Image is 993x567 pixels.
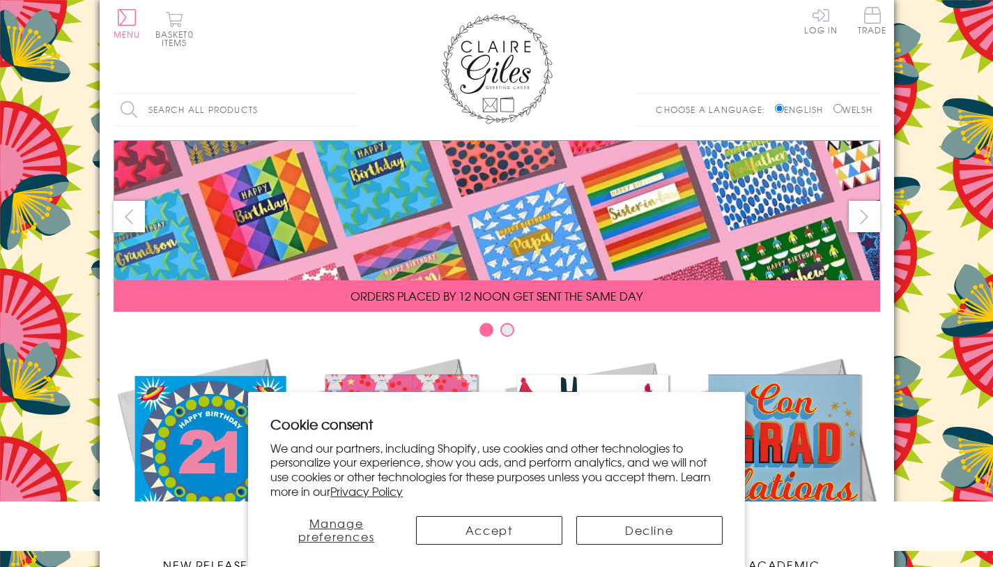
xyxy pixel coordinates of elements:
[656,103,772,116] p: Choose a language:
[441,14,553,124] img: Claire Giles Greetings Cards
[114,9,141,38] button: Menu
[775,104,784,113] input: English
[804,7,838,34] a: Log In
[114,322,880,344] div: Carousel Pagination
[270,414,723,434] h2: Cookie consent
[162,28,194,49] span: 0 items
[858,7,887,34] span: Trade
[576,516,723,545] button: Decline
[270,516,401,545] button: Manage preferences
[833,104,842,113] input: Welsh
[479,323,493,337] button: Carousel Page 1 (Current Slide)
[114,28,141,40] span: Menu
[270,441,723,499] p: We and our partners, including Shopify, use cookies and other technologies to personalize your ex...
[155,11,194,47] button: Basket0 items
[833,103,873,116] label: Welsh
[114,201,145,232] button: prev
[849,201,880,232] button: next
[351,287,642,304] span: ORDERS PLACED BY 12 NOON GET SENT THE SAME DAY
[858,7,887,37] a: Trade
[114,94,357,126] input: Search all products
[775,103,830,116] label: English
[500,323,514,337] button: Carousel Page 2
[416,516,562,545] button: Accept
[330,483,403,499] a: Privacy Policy
[344,94,357,126] input: Search
[298,515,375,545] span: Manage preferences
